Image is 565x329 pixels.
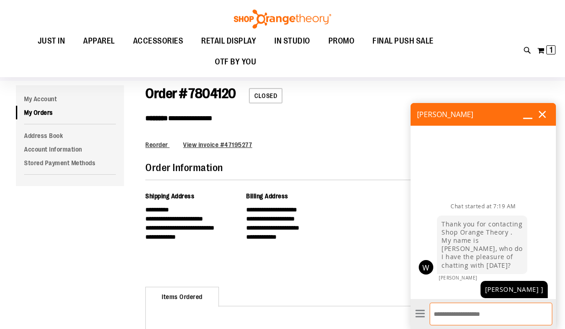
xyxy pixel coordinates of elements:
[183,141,252,148] a: View invoice #47195277
[145,287,219,307] strong: Items Ordered
[124,31,193,52] a: ACCESSORIES
[83,31,115,51] span: APPAREL
[520,107,535,122] button: Minimize chat
[550,45,553,54] span: 1
[249,88,282,103] span: Closed
[233,10,332,29] img: Shop Orangetheory
[441,220,523,270] div: Thank you for contacting Shop Orange Theory . My name is [PERSON_NAME], who do I have the pleasur...
[319,31,364,52] a: PROMO
[16,142,124,156] a: Account Information
[411,203,556,210] span: Chat started at 7:19 AM
[417,107,520,122] h2: [PERSON_NAME]
[192,31,265,52] a: RETAIL DISPLAY
[16,129,124,142] a: Address Book
[201,31,256,51] span: RETAIL DISPLAY
[38,31,65,51] span: JUST IN
[16,106,124,119] a: My Orders
[265,31,319,52] a: IN STUDIO
[328,31,355,51] span: PROMO
[16,92,124,106] a: My Account
[419,260,433,275] div: W
[535,107,550,122] button: Close dialog
[145,141,169,148] a: Reorder
[145,192,194,200] span: Shipping Address
[145,141,168,148] span: Reorder
[274,31,310,51] span: IN STUDIO
[363,31,443,52] a: FINAL PUSH SALE
[29,31,74,52] a: JUST IN
[16,156,124,170] a: Stored Payment Methods
[215,52,256,72] span: OTF BY YOU
[372,31,434,51] span: FINAL PUSH SALE
[74,31,124,52] a: APPAREL
[145,86,236,101] span: Order # 7804120
[485,285,544,294] div: [PERSON_NAME] ]
[246,192,288,200] span: Billing Address
[206,52,265,73] a: OTF BY YOU
[133,31,183,51] span: ACCESSORIES
[183,141,224,148] span: View invoice #
[145,162,223,173] span: Order Information
[439,275,477,281] div: [PERSON_NAME]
